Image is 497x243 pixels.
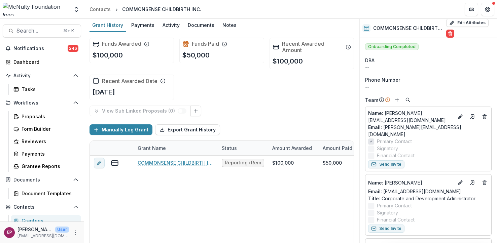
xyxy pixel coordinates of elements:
button: Export Grant History [155,124,220,135]
p: Amount Paid [323,145,352,152]
button: Link Grants [190,106,201,116]
div: $50,000 [323,159,342,166]
p: View Sub Linked Proposals ( 0 ) [102,108,178,114]
a: Name: [PERSON_NAME] [368,179,454,186]
h2: Recent Awarded Date [102,78,157,84]
div: Tasks [22,86,76,93]
span: Title : [368,196,380,201]
div: Reviewers [22,138,76,145]
div: Amount Awarded [268,141,319,155]
button: Open Contacts [3,202,81,212]
button: Edit Attributes [446,19,489,27]
span: Name : [368,180,383,186]
div: -- [365,64,492,71]
a: Grantees [11,215,81,226]
h2: Recent Awarded Amount [282,41,343,53]
span: Onboarding Completed [365,43,419,50]
div: Proposals [22,113,76,120]
p: [PERSON_NAME] [368,179,454,186]
button: Deletes [481,113,489,121]
div: Dashboard [13,58,76,66]
div: Status [218,145,241,152]
a: Grant History [90,19,126,32]
div: Grantees [22,217,76,224]
a: Go to contact [467,177,478,188]
span: Contacts [13,204,70,210]
a: Payments [11,148,81,159]
button: Add [393,96,401,104]
button: Deletes [481,178,489,187]
a: Proposals [11,111,81,122]
div: Grantee Reports [22,163,76,170]
div: COMMONSENSE CHILDBIRTH INC. [122,6,201,13]
a: Email: [EMAIL_ADDRESS][DOMAIN_NAME] [368,188,461,195]
span: Documents [13,177,70,183]
button: Send Invite [368,225,404,233]
button: Edit [456,178,464,187]
p: [PERSON_NAME] [17,226,52,233]
a: Activity [160,19,182,32]
span: Search... [16,28,59,34]
a: Email: [PERSON_NAME][EMAIL_ADDRESS][DOMAIN_NAME] [368,124,489,138]
p: $100,000 [93,50,123,60]
a: COMMONSENSE CHILDBIRTH INC. - 2025 [PERSON_NAME] Prize Application [138,159,214,166]
a: Grantee Reports [11,161,81,172]
span: DBA [365,57,375,64]
div: Grant Name [134,145,170,152]
p: $100,000 [273,56,303,66]
span: Activity [13,73,70,79]
button: Search [404,96,412,104]
div: Grant History [90,20,126,30]
button: Get Help [481,3,494,16]
button: Edit [456,113,464,121]
p: [EMAIL_ADDRESS][DOMAIN_NAME] [17,233,69,239]
div: -- [365,83,492,90]
button: Partners [465,3,478,16]
button: Open Activity [3,70,81,81]
h2: Funds Awarded [102,41,141,47]
button: View Sub Linked Proposals (0) [90,106,191,116]
a: Name: [PERSON_NAME][EMAIL_ADDRESS][DOMAIN_NAME] [368,110,454,124]
h2: Funds Paid [192,41,219,47]
div: Documents [185,20,217,30]
span: Phone Number [365,76,400,83]
button: Search... [3,24,81,38]
p: Team [365,96,378,104]
span: Notifications [13,46,68,51]
div: Notes [220,20,239,30]
a: Document Templates [11,188,81,199]
button: edit [94,158,105,168]
button: Manually Log Grant [90,124,152,135]
div: Payments [129,20,157,30]
div: Amount Awarded [268,145,316,152]
div: Grant Name [134,141,218,155]
button: Open Workflows [3,97,81,108]
span: Primary Contact [377,202,412,209]
button: Notifications246 [3,43,81,54]
p: Corporate and Development Administrator [368,195,489,202]
span: Primary Contact [377,138,412,145]
a: Documents [185,19,217,32]
p: [DATE] [93,87,115,97]
button: Send Invite [368,160,404,168]
button: More [72,229,80,237]
button: Open Documents [3,174,81,185]
a: Payments [129,19,157,32]
p: $50,000 [182,50,210,60]
nav: breadcrumb [87,4,204,14]
a: Tasks [11,84,81,95]
span: Email: [368,124,382,130]
a: Reviewers [11,136,81,147]
div: ⌘ + K [62,27,75,35]
div: Document Templates [22,190,76,197]
div: Form Builder [22,125,76,132]
div: Activity [160,20,182,30]
div: Contacts [90,6,111,13]
h2: COMMONSENSE CHILDBIRTH INC. [373,26,443,31]
a: Go to contact [467,111,478,122]
span: Email: [368,189,382,194]
p: [PERSON_NAME][EMAIL_ADDRESS][DOMAIN_NAME] [368,110,454,124]
button: Open entity switcher [72,3,81,16]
